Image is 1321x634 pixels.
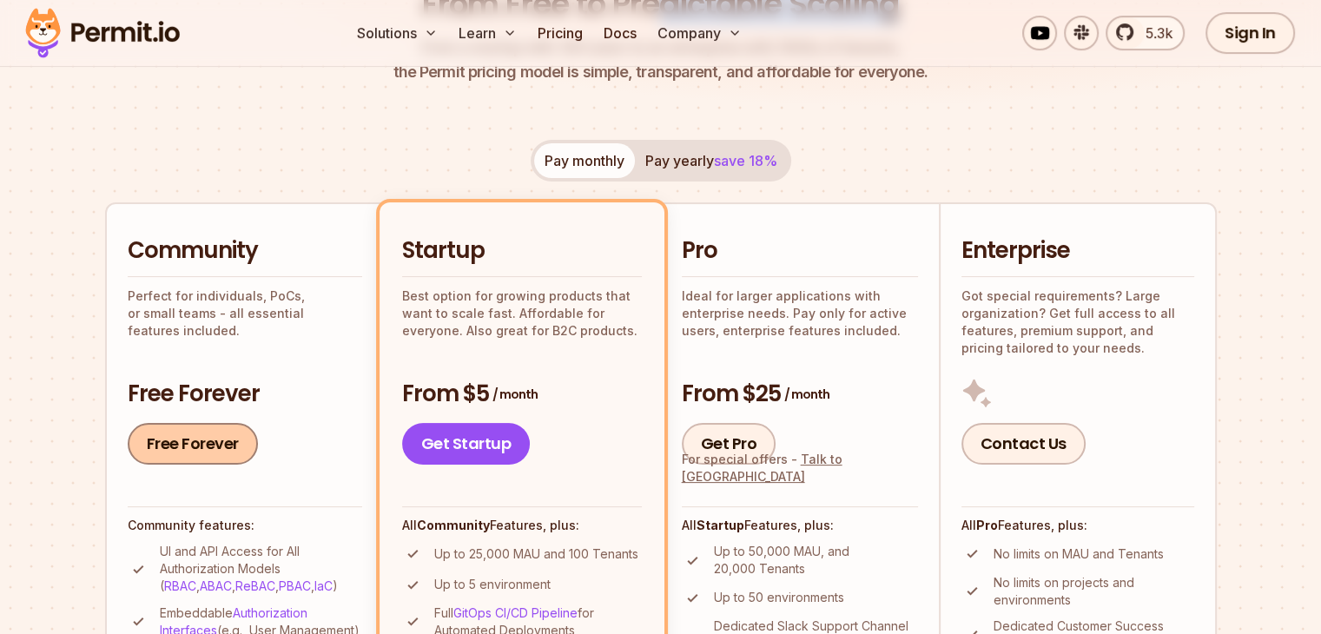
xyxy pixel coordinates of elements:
[235,578,275,593] a: ReBAC
[961,235,1194,267] h2: Enterprise
[128,517,362,534] h4: Community features:
[597,16,644,50] a: Docs
[682,451,918,485] div: For special offers -
[279,578,311,593] a: PBAC
[1205,12,1295,54] a: Sign In
[402,287,642,340] p: Best option for growing products that want to scale fast. Affordable for everyone. Also great for...
[714,152,777,169] span: save 18%
[434,576,551,593] p: Up to 5 environment
[1135,23,1172,43] span: 5.3k
[200,578,232,593] a: ABAC
[697,518,744,532] strong: Startup
[994,574,1194,609] p: No limits on projects and environments
[434,545,638,563] p: Up to 25,000 MAU and 100 Tenants
[682,235,918,267] h2: Pro
[402,235,642,267] h2: Startup
[160,543,362,595] p: UI and API Access for All Authorization Models ( , , , , )
[402,379,642,410] h3: From $5
[682,517,918,534] h4: All Features, plus:
[453,605,578,620] a: GitOps CI/CD Pipeline
[1106,16,1185,50] a: 5.3k
[417,518,490,532] strong: Community
[128,287,362,340] p: Perfect for individuals, PoCs, or small teams - all essential features included.
[350,16,445,50] button: Solutions
[682,379,918,410] h3: From $25
[452,16,524,50] button: Learn
[635,143,788,178] button: Pay yearlysave 18%
[128,379,362,410] h3: Free Forever
[164,578,196,593] a: RBAC
[714,589,844,606] p: Up to 50 environments
[492,386,538,403] span: / month
[402,423,531,465] a: Get Startup
[314,578,333,593] a: IaC
[784,386,829,403] span: / month
[961,287,1194,357] p: Got special requirements? Large organization? Get full access to all features, premium support, a...
[402,517,642,534] h4: All Features, plus:
[17,3,188,63] img: Permit logo
[961,517,1194,534] h4: All Features, plus:
[531,16,590,50] a: Pricing
[714,543,918,578] p: Up to 50,000 MAU, and 20,000 Tenants
[994,545,1164,563] p: No limits on MAU and Tenants
[976,518,998,532] strong: Pro
[128,423,258,465] a: Free Forever
[682,287,918,340] p: Ideal for larger applications with enterprise needs. Pay only for active users, enterprise featur...
[128,235,362,267] h2: Community
[651,16,749,50] button: Company
[682,423,776,465] a: Get Pro
[961,423,1086,465] a: Contact Us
